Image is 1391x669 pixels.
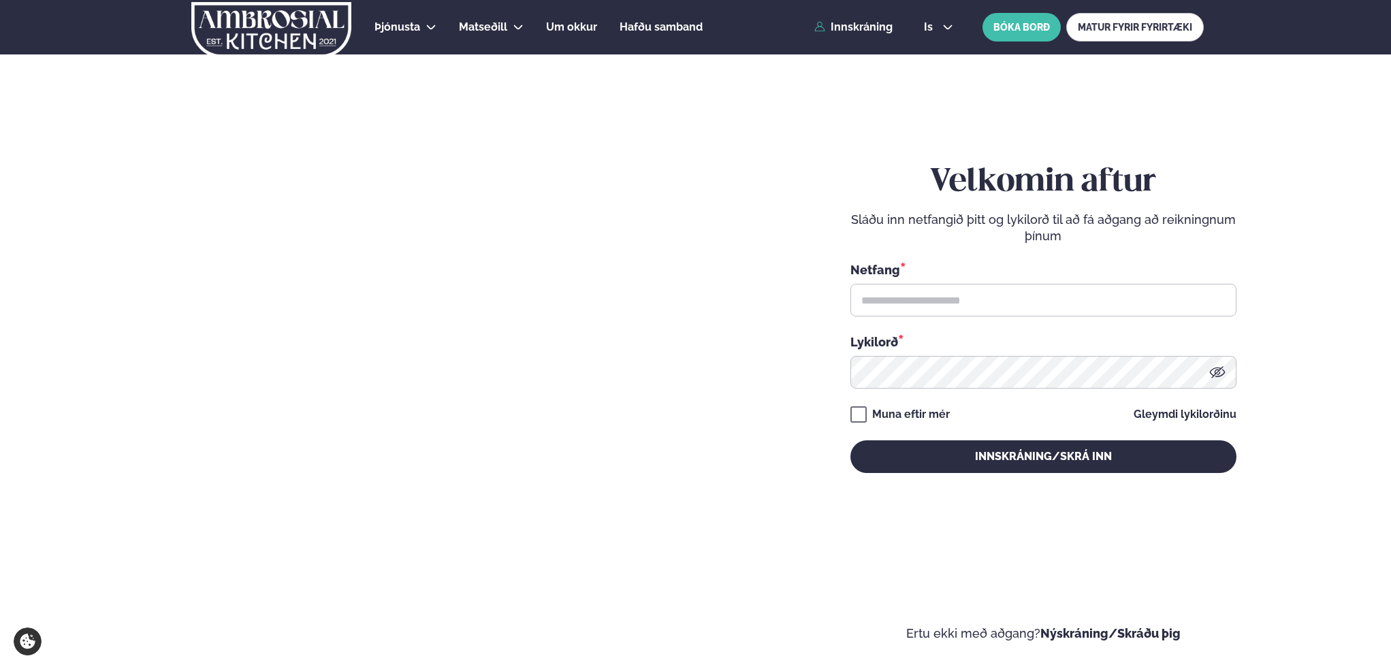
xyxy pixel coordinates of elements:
[737,625,1351,642] p: Ertu ekki með aðgang?
[850,212,1236,244] p: Sláðu inn netfangið þitt og lykilorð til að fá aðgang að reikningnum þínum
[814,21,893,33] a: Innskráning
[1066,13,1204,42] a: MATUR FYRIR FYRIRTÆKI
[924,22,937,33] span: is
[850,333,1236,350] div: Lykilorð
[374,19,420,35] a: Þjónusta
[850,261,1236,278] div: Netfang
[14,627,42,655] a: Cookie settings
[850,163,1236,201] h2: Velkomin aftur
[1134,409,1236,420] a: Gleymdi lykilorðinu
[459,20,507,33] span: Matseðill
[1040,626,1181,640] a: Nýskráning/Skráðu þig
[546,19,597,35] a: Um okkur
[913,22,964,33] button: is
[620,20,703,33] span: Hafðu samband
[982,13,1061,42] button: BÓKA BORÐ
[41,424,323,538] h2: Velkomin á Ambrosial kitchen!
[190,2,353,58] img: logo
[459,19,507,35] a: Matseðill
[620,19,703,35] a: Hafðu samband
[850,440,1236,473] button: Innskráning/Skrá inn
[374,20,420,33] span: Þjónusta
[546,20,597,33] span: Um okkur
[41,555,323,587] p: Ef eitthvað sameinar fólk, þá er [PERSON_NAME] matarferðalag.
